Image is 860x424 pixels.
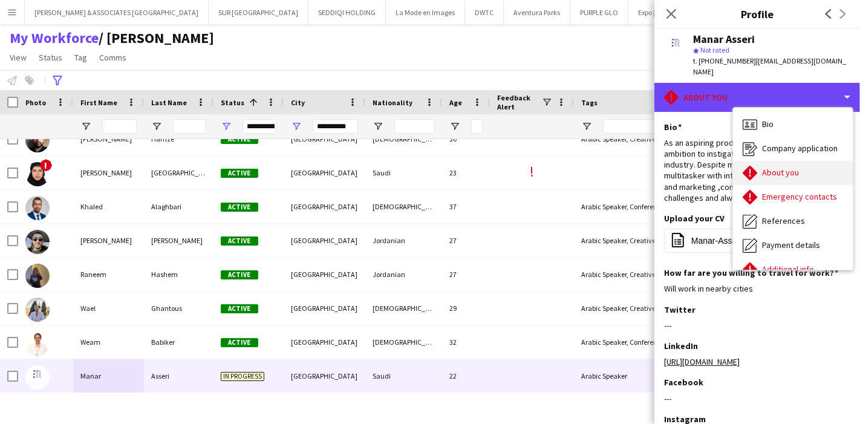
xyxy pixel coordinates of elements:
div: Saudi [365,156,442,189]
span: Not rated [700,45,729,54]
button: Manar-AsseriCV-pdf.pdf [664,229,850,253]
div: Raneem [73,258,144,291]
div: 29 [442,292,490,325]
div: [PERSON_NAME] [73,224,144,257]
span: Active [221,338,258,347]
a: My Workforce [10,29,99,47]
span: Status [39,52,62,63]
div: [DEMOGRAPHIC_DATA] [365,292,442,325]
div: [PERSON_NAME] [73,122,144,155]
div: 30 [442,122,490,155]
span: | [EMAIL_ADDRESS][DOMAIN_NAME] [693,56,846,76]
div: Khaled [73,190,144,223]
button: Open Filter Menu [449,121,460,132]
img: Jamal Hamze [25,128,50,152]
div: Alaghbari [144,190,213,223]
div: 23 [442,156,490,189]
h3: Profile [654,6,860,22]
div: [GEOGRAPHIC_DATA] [284,359,365,393]
button: Open Filter Menu [581,121,592,132]
img: Manar Asseri [25,365,50,390]
span: Tags [581,98,598,107]
h3: Twitter [664,304,695,315]
div: Bio [733,113,853,137]
div: About you [733,161,853,185]
button: Open Filter Menu [80,121,91,132]
input: First Name Filter Input [102,119,137,134]
div: Company application [733,137,853,161]
div: 37 [442,190,490,223]
div: [GEOGRAPHIC_DATA] [284,190,365,223]
a: Comms [94,50,131,65]
div: [GEOGRAPHIC_DATA] [284,122,365,155]
button: Aventura Parks [504,1,570,24]
div: Will work in nearby cities [664,283,850,294]
div: About you [654,83,860,112]
span: Active [221,236,258,246]
h3: Upload your CV [664,213,725,224]
button: SEDDIQI HOLDING [308,1,386,24]
div: References [733,209,853,233]
div: Asseri [144,359,213,393]
div: Saudi [365,359,442,393]
div: 32 [442,325,490,359]
span: ! [530,162,534,181]
h3: Bio [664,122,682,132]
button: La Mode en Images [386,1,465,24]
span: Age [449,98,462,107]
span: Photo [25,98,46,107]
div: --- [664,393,850,404]
span: Nationality [373,98,412,107]
span: Manar-AsseriCV-pdf.pdf [691,236,781,246]
span: t. [PHONE_NUMBER] [693,56,756,65]
span: Active [221,135,258,144]
img: Jana Alsamaa [25,162,50,186]
span: Last Name [151,98,187,107]
span: About you [762,167,799,178]
a: View [5,50,31,65]
div: Hashem [144,258,213,291]
span: Emergency contacts [762,191,837,202]
span: Bio [762,119,774,129]
app-action-btn: Advanced filters [50,73,65,88]
div: Manar Asseri [693,34,755,45]
span: Feedback Alert [497,93,541,111]
div: [GEOGRAPHIC_DATA] [284,224,365,257]
input: Age Filter Input [471,119,483,134]
span: Payment details [762,240,820,250]
div: [GEOGRAPHIC_DATA] [144,156,213,189]
div: Additional info [733,258,853,282]
button: [PERSON_NAME] & ASSOCIATES [GEOGRAPHIC_DATA] [25,1,209,24]
a: Status [34,50,67,65]
div: Emergency contacts [733,185,853,209]
span: Additional info [762,264,814,275]
h3: How far are you willing to travel for work? [664,267,838,278]
button: Expo [GEOGRAPHIC_DATA] [628,1,730,24]
span: ! [40,159,52,171]
div: [DEMOGRAPHIC_DATA] [365,122,442,155]
button: Open Filter Menu [221,121,232,132]
h3: Facebook [664,377,703,388]
img: Wael Ghantous [25,298,50,322]
span: Tag [74,52,87,63]
div: [GEOGRAPHIC_DATA] [284,292,365,325]
div: Wael [73,292,144,325]
span: Comms [99,52,126,63]
button: Open Filter Menu [291,121,302,132]
img: Weam Babiker [25,331,50,356]
span: View [10,52,27,63]
img: Raneem Hashem [25,264,50,288]
div: Payment details [733,233,853,258]
button: PURPLE GLO [570,1,628,24]
input: Nationality Filter Input [394,119,435,134]
input: Last Name Filter Input [173,119,206,134]
span: Active [221,270,258,279]
span: Company application [762,143,838,154]
div: As an aspiring product designer, I am driven by ambition to instigate meaningful change within th... [664,137,850,203]
div: Ghantous [144,292,213,325]
button: DWTC [465,1,504,24]
a: Tag [70,50,92,65]
div: [DEMOGRAPHIC_DATA] [365,325,442,359]
div: Jordanian [365,224,442,257]
div: 27 [442,224,490,257]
